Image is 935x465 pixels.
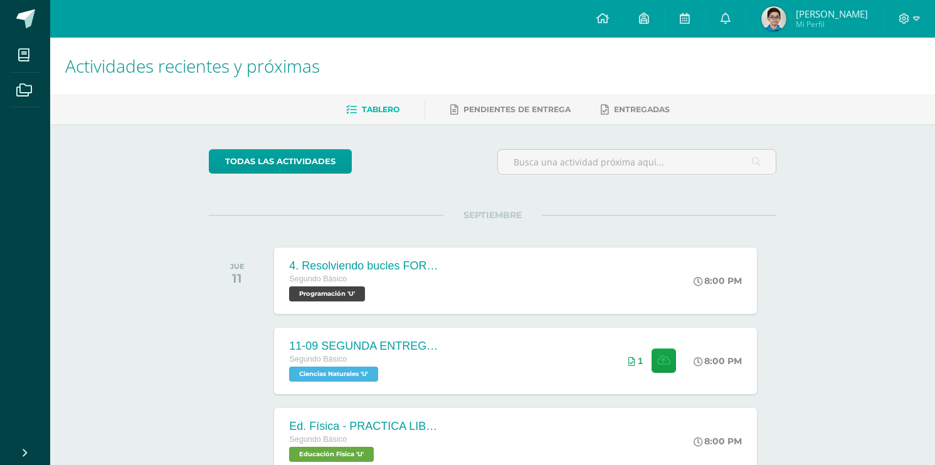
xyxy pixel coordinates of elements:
[694,275,742,286] div: 8:00 PM
[289,340,440,353] div: 11-09 SEGUNDA ENTREGA DE GUÍA
[463,105,571,114] span: Pendientes de entrega
[362,105,399,114] span: Tablero
[230,271,245,286] div: 11
[601,100,670,120] a: Entregadas
[638,356,643,366] span: 1
[614,105,670,114] span: Entregadas
[346,100,399,120] a: Tablero
[209,149,352,174] a: todas las Actividades
[230,262,245,271] div: JUE
[289,420,440,433] div: Ed. Física - PRACTICA LIBRE Voleibol - S4C2
[289,274,347,283] span: Segundo Básico
[443,209,542,221] span: SEPTIEMBRE
[289,286,365,301] span: Programación 'U'
[761,6,786,31] img: 5be8c02892cdc226414afe1279936e7d.png
[289,447,374,462] span: Educación Física 'U'
[796,8,868,20] span: [PERSON_NAME]
[796,19,868,29] span: Mi Perfil
[628,356,643,366] div: Archivos entregados
[694,436,742,447] div: 8:00 PM
[289,355,347,363] span: Segundo Básico
[498,150,776,174] input: Busca una actividad próxima aquí...
[65,54,320,78] span: Actividades recientes y próximas
[289,367,378,382] span: Ciencias Naturales 'U'
[289,259,440,273] div: 4. Resolviendo bucles FOR - L24
[450,100,571,120] a: Pendientes de entrega
[694,355,742,367] div: 8:00 PM
[289,435,347,444] span: Segundo Básico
